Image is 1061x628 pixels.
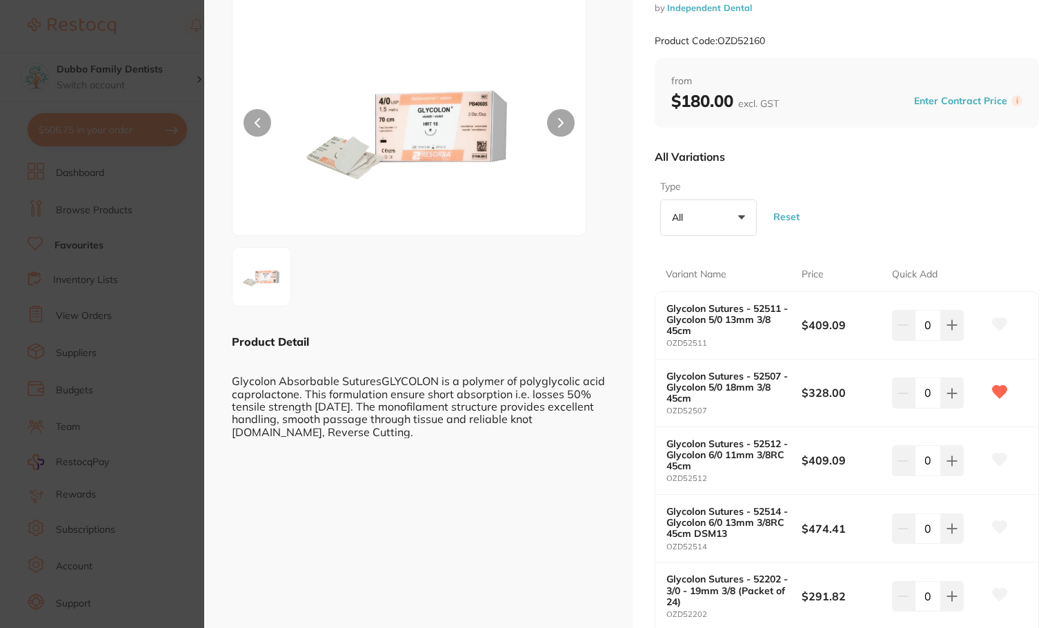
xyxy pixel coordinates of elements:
small: OZD52511 [666,339,802,348]
p: Variant Name [666,268,726,282]
b: Glycolon Sutures - 52512 - Glycolon 6/0 11mm 3/8RC 45cm [666,438,789,471]
small: OZD52507 [666,406,802,415]
b: Glycolon Sutures - 52507 - Glycolon 5/0 18mm 3/8 45cm [666,371,789,404]
small: by [655,3,1039,13]
b: $474.41 [802,521,883,536]
b: Glycolon Sutures - 52202 - 3/0 - 19mm 3/8 (Packet of 24) [666,573,789,607]
label: Type [660,180,753,194]
b: $180.00 [671,90,779,111]
a: Independent Dental [667,2,752,13]
img: MjA [303,17,515,235]
span: excl. GST [738,97,779,110]
b: Product Detail [232,335,309,349]
label: i [1011,95,1022,106]
p: Price [802,268,824,282]
button: Reset [769,191,804,242]
small: OZD52514 [666,542,802,551]
p: Quick Add [892,268,938,282]
b: $328.00 [802,385,883,400]
button: All [660,199,757,237]
span: from [671,75,1022,88]
b: Glycolon Sutures - 52511 - Glycolon 5/0 13mm 3/8 45cm [666,303,789,336]
small: OZD52512 [666,474,802,483]
p: All Variations [655,150,725,164]
b: $409.09 [802,453,883,468]
small: OZD52202 [666,610,802,619]
b: $409.09 [802,317,883,333]
p: All [672,211,688,224]
img: MjA [237,252,286,302]
button: Enter Contract Price [910,95,1011,108]
b: Glycolon Sutures - 52514 - Glycolon 6/0 13mm 3/8RC 45cm DSM13 [666,506,789,539]
small: Product Code: OZD52160 [655,35,765,47]
b: $291.82 [802,589,883,604]
div: Glycolon Absorbable SuturesGLYCOLON is a polymer of polyglycolic acid caprolactone. This formulat... [232,349,605,438]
